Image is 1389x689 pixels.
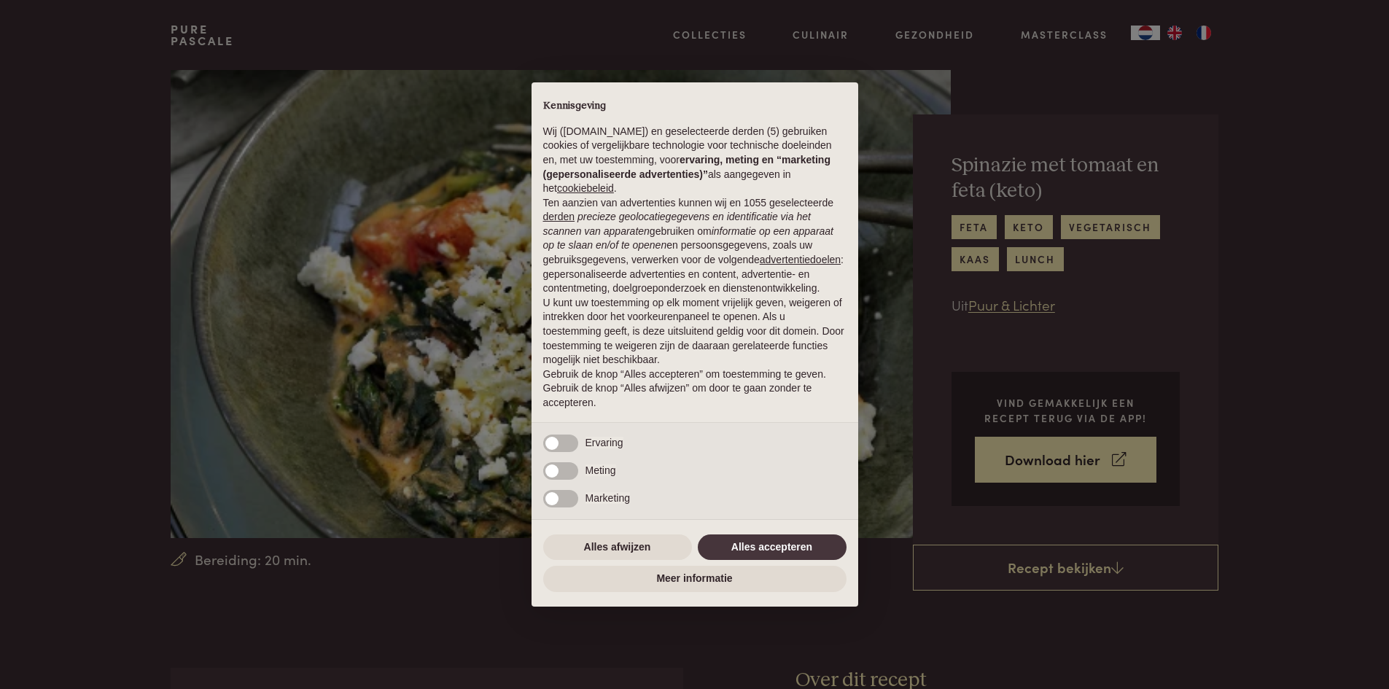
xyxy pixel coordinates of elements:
[585,464,616,476] span: Meting
[760,253,841,268] button: advertentiedoelen
[543,196,847,296] p: Ten aanzien van advertenties kunnen wij en 1055 geselecteerde gebruiken om en persoonsgegevens, z...
[543,210,575,225] button: derden
[543,225,834,252] em: informatie op een apparaat op te slaan en/of te openen
[543,534,692,561] button: Alles afwijzen
[557,182,614,194] a: cookiebeleid
[543,367,847,410] p: Gebruik de knop “Alles accepteren” om toestemming te geven. Gebruik de knop “Alles afwijzen” om d...
[585,437,623,448] span: Ervaring
[698,534,847,561] button: Alles accepteren
[543,100,847,113] h2: Kennisgeving
[585,492,630,504] span: Marketing
[543,566,847,592] button: Meer informatie
[543,296,847,367] p: U kunt uw toestemming op elk moment vrijelijk geven, weigeren of intrekken door het voorkeurenpan...
[543,211,811,237] em: precieze geolocatiegegevens en identificatie via het scannen van apparaten
[543,154,830,180] strong: ervaring, meting en “marketing (gepersonaliseerde advertenties)”
[543,125,847,196] p: Wij ([DOMAIN_NAME]) en geselecteerde derden (5) gebruiken cookies of vergelijkbare technologie vo...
